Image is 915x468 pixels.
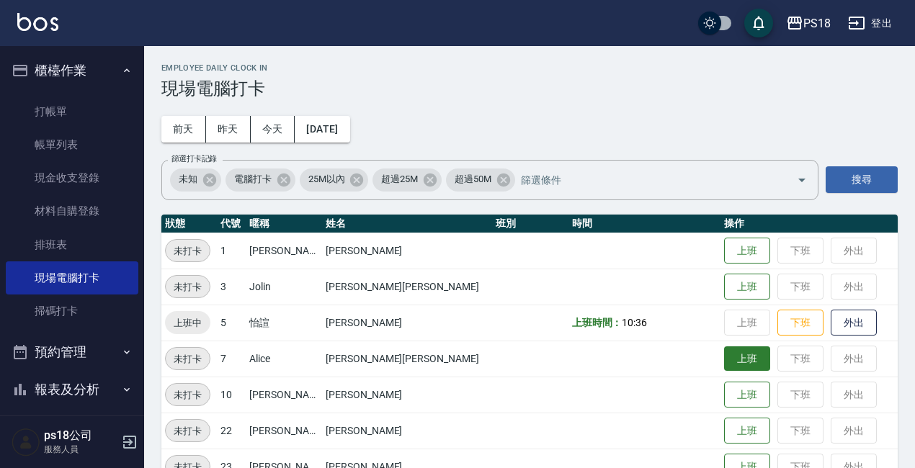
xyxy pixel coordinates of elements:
[322,305,492,341] td: [PERSON_NAME]
[166,243,210,258] span: 未打卡
[6,333,138,371] button: 預約管理
[226,168,295,192] div: 電腦打卡
[166,423,210,438] span: 未打卡
[517,167,772,192] input: 篩選條件
[17,13,58,31] img: Logo
[246,341,322,377] td: Alice
[622,317,647,328] span: 10:36
[246,269,322,305] td: Jolin
[720,215,898,233] th: 操作
[322,215,492,233] th: 姓名
[446,168,515,192] div: 超過50M
[6,261,138,294] a: 現場電腦打卡
[161,116,206,143] button: 前天
[6,294,138,328] a: 掃碼打卡
[842,10,898,37] button: 登出
[166,279,210,294] span: 未打卡
[803,14,831,32] div: PS18
[724,238,770,264] button: 上班
[372,172,427,186] span: 超過25M
[572,317,622,328] b: 上班時間：
[44,443,117,456] p: 服務人員
[246,233,322,269] td: [PERSON_NAME]
[831,310,877,336] button: 外出
[744,9,773,37] button: save
[161,78,898,99] h3: 現場電腦打卡
[246,305,322,341] td: 怡諠
[166,387,210,402] span: 未打卡
[6,95,138,128] a: 打帳單
[206,116,251,143] button: 昨天
[217,269,246,305] td: 3
[322,377,492,413] td: [PERSON_NAME]
[724,382,770,408] button: 上班
[322,341,492,377] td: [PERSON_NAME][PERSON_NAME]
[44,428,117,443] h5: ps18公司
[217,377,246,413] td: 10
[790,168,813,192] button: Open
[217,215,246,233] th: 代號
[161,63,898,73] h2: Employee Daily Clock In
[251,116,295,143] button: 今天
[6,371,138,408] button: 報表及分析
[217,413,246,449] td: 22
[300,172,354,186] span: 25M以內
[165,315,210,330] span: 上班中
[6,408,138,445] button: 客戶管理
[6,128,138,161] a: 帳單列表
[12,428,40,456] img: Person
[322,413,492,449] td: [PERSON_NAME]
[6,194,138,228] a: 材料自購登錄
[246,215,322,233] th: 暱稱
[295,116,349,143] button: [DATE]
[826,166,898,193] button: 搜尋
[568,215,721,233] th: 時間
[217,233,246,269] td: 1
[724,418,770,444] button: 上班
[170,168,221,192] div: 未知
[777,310,824,336] button: 下班
[322,233,492,269] td: [PERSON_NAME]
[492,215,568,233] th: 班別
[780,9,836,38] button: PS18
[166,351,210,366] span: 未打卡
[217,305,246,341] td: 5
[372,168,442,192] div: 超過25M
[170,172,206,186] span: 未知
[171,153,217,164] label: 篩選打卡記錄
[6,52,138,89] button: 櫃檯作業
[724,346,770,372] button: 上班
[246,413,322,449] td: [PERSON_NAME]
[322,269,492,305] td: [PERSON_NAME][PERSON_NAME]
[246,377,322,413] td: [PERSON_NAME]
[6,161,138,194] a: 現金收支登錄
[226,172,280,186] span: 電腦打卡
[446,172,500,186] span: 超過50M
[217,341,246,377] td: 7
[6,228,138,261] a: 排班表
[161,215,217,233] th: 狀態
[300,168,369,192] div: 25M以內
[724,274,770,300] button: 上班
